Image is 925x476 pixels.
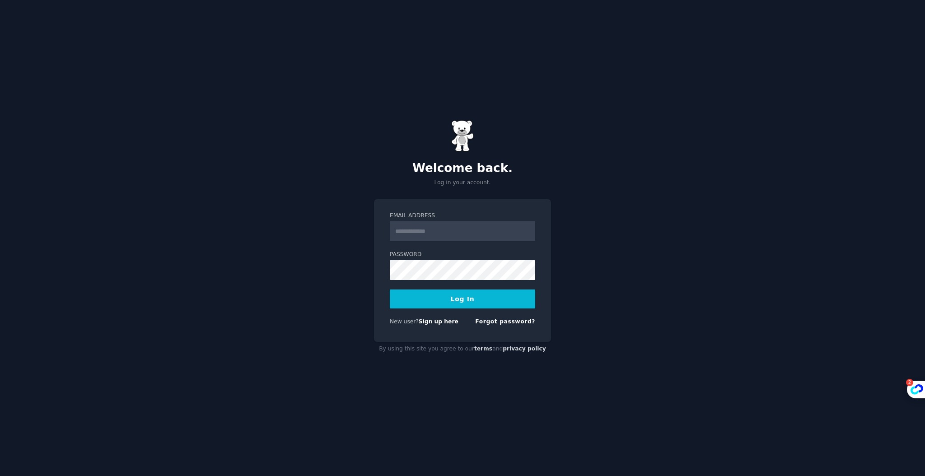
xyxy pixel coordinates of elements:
button: Log In [390,289,535,308]
a: Sign up here [419,318,458,325]
a: Forgot password? [475,318,535,325]
div: By using this site you agree to our and [374,342,551,356]
a: privacy policy [503,345,546,352]
h2: Welcome back. [374,161,551,176]
span: New user? [390,318,419,325]
img: Gummy Bear [451,120,474,152]
a: terms [474,345,492,352]
label: Email Address [390,212,535,220]
p: Log in your account. [374,179,551,187]
label: Password [390,251,535,259]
